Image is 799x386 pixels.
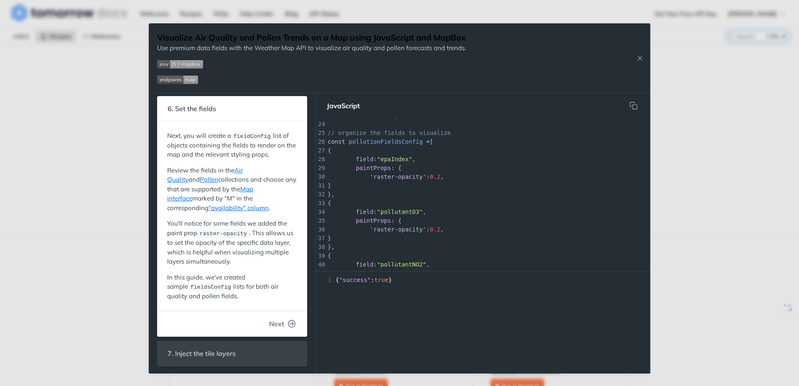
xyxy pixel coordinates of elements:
span: paintProps [356,165,391,171]
svg: hidden [629,102,638,110]
div: 40 [316,260,324,269]
div: 28 [316,155,324,164]
span: { [328,200,331,206]
span: const [328,138,345,145]
div: 34 [316,208,324,216]
span: } [328,235,331,241]
span: : [426,226,430,233]
span: format [349,112,370,119]
span: : [374,261,377,268]
span: "success" [339,277,371,283]
div: 39 [316,251,324,260]
span: { [328,252,331,259]
span: paintProps [356,217,391,224]
div: 35 [316,216,324,225]
span: fieldConfig [233,133,270,140]
button: Copy [625,97,642,114]
span: "pollutantO3" [377,208,423,215]
div: { : } [316,276,650,284]
span: = [374,112,377,119]
section: 6. Set the fieldsNext, you will create afieldConfiglist of objects containing the fields to rende... [157,96,307,337]
span: ; [328,112,405,119]
span: 'raster-opacity' [370,226,426,233]
span: }, [328,191,335,198]
span: { [328,147,331,154]
span: // organize the fields to visualize [328,130,451,136]
span: "epaIndex" [377,156,412,163]
p: In this guide, we've created sample lists for both air quality and pollen fields. [167,273,297,301]
div: 38 [316,243,324,251]
span: Expand image [157,75,466,84]
span: , [426,261,430,268]
p: Next, you will create a list of objects containing the fields to render on the map and the releva... [167,131,297,160]
span: } [328,182,331,189]
span: field [356,261,373,268]
div: 25 [316,129,324,137]
div: 29 [316,164,324,173]
div: 26 [316,137,324,146]
span: Next [269,319,284,329]
img: env [157,60,203,69]
span: : [426,173,430,180]
div: 30 [316,173,324,181]
span: fieldsConfig [190,284,231,290]
p: Review the fields in the and collections and choose any that are supported by the marked by "M" i... [167,166,297,213]
span: 0.2 [430,226,440,233]
span: 'raster-opacity' [370,173,426,180]
div: 36 [316,225,324,234]
a: Pollen [200,175,218,183]
span: 0.2 [430,173,440,180]
div: 31 [316,181,324,190]
span: true [374,277,389,283]
span: 6. Set the fields [162,101,222,117]
span: raster-opacity [199,231,247,237]
div: 27 [316,146,324,155]
p: You'll notice for some fields we added the paint prop . This allows us to set the opacity of the ... [167,219,297,266]
section: 7. Inject the tile layers [157,341,307,366]
span: }, [328,244,335,250]
span: , [440,173,444,180]
span: const [328,112,345,119]
span: = [426,138,430,145]
span: , [412,156,415,163]
span: , [423,208,426,215]
span: field [356,208,373,215]
span: : { [391,217,402,224]
span: '.png' [380,112,402,119]
div: 33 [316,199,324,208]
button: Next [262,315,303,332]
p: Use premium data fields with the Weather Map API to visualize air quality and pollen forecasts an... [157,43,466,53]
span: field [356,156,373,163]
div: 24 [316,120,324,129]
span: : { [391,165,402,171]
span: "pollutantNO2" [377,261,426,268]
span: 7. Inject the tile layers [162,345,242,362]
span: Expand image [157,59,466,69]
span: : [374,156,377,163]
span: 1 [316,276,334,284]
span: : [374,208,377,215]
span: , [440,226,444,233]
button: Close Recipe [634,54,646,62]
span: [ [430,138,433,145]
img: endpoint [157,76,198,84]
span: pollutionFieldsConfig [349,138,423,145]
div: 37 [316,234,324,243]
h1: Visualize Air Quality and Pollen Trends on a Map using JavaScript and MapBox [157,32,466,43]
button: JavaScript [320,97,366,114]
div: 32 [316,190,324,199]
a: "availability" column [209,204,269,212]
